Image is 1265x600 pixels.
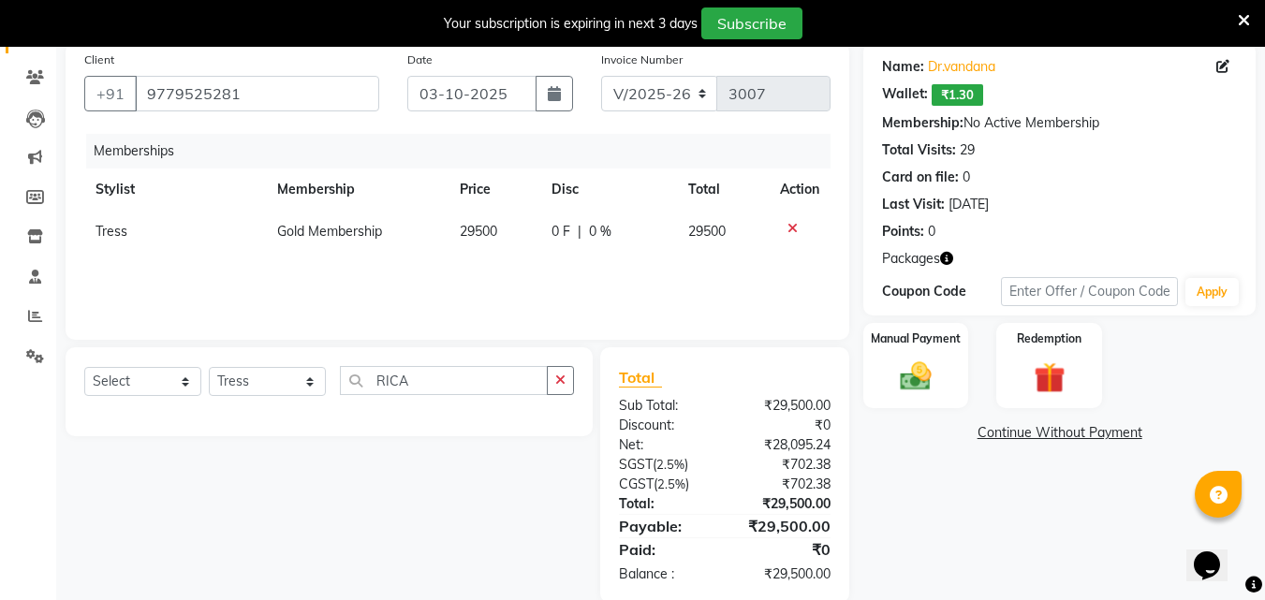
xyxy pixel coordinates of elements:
[605,435,725,455] div: Net:
[701,7,802,39] button: Subscribe
[449,168,540,211] th: Price
[578,222,581,241] span: |
[552,222,570,241] span: 0 F
[84,76,137,111] button: +91
[725,416,845,435] div: ₹0
[882,113,963,133] div: Membership:
[540,168,677,211] th: Disc
[769,168,831,211] th: Action
[1185,278,1239,306] button: Apply
[619,368,662,388] span: Total
[589,222,611,241] span: 0 %
[928,222,935,241] div: 0
[605,494,725,514] div: Total:
[725,455,845,475] div: ₹702.38
[882,113,1237,133] div: No Active Membership
[84,168,266,211] th: Stylist
[882,195,945,214] div: Last Visit:
[725,494,845,514] div: ₹29,500.00
[725,475,845,494] div: ₹702.38
[725,435,845,455] div: ₹28,095.24
[688,223,726,240] span: 29500
[135,76,379,111] input: Search by Name/Mobile/Email/Code
[677,168,769,211] th: Total
[605,475,725,494] div: ( )
[266,168,449,211] th: Membership
[605,396,725,416] div: Sub Total:
[867,423,1252,443] a: Continue Without Payment
[890,359,941,394] img: _cash.svg
[1024,359,1075,397] img: _gift.svg
[340,366,548,395] input: Search
[928,57,995,77] a: Dr.vandana
[1017,330,1081,347] label: Redemption
[882,249,940,269] span: Packages
[882,282,1000,301] div: Coupon Code
[601,51,683,68] label: Invoice Number
[963,168,970,187] div: 0
[882,84,928,106] div: Wallet:
[444,14,698,34] div: Your subscription is expiring in next 3 days
[871,330,961,347] label: Manual Payment
[86,134,845,168] div: Memberships
[605,564,725,584] div: Balance :
[725,396,845,416] div: ₹29,500.00
[960,140,975,160] div: 29
[725,538,845,561] div: ₹0
[619,456,653,473] span: SGST
[84,51,114,68] label: Client
[605,515,725,537] div: Payable:
[882,168,959,187] div: Card on file:
[949,195,989,214] div: [DATE]
[657,476,685,491] span: 2.5%
[882,57,924,77] div: Name:
[277,223,382,240] span: Gold Membership
[725,564,845,584] div: ₹29,500.00
[605,538,725,561] div: Paid:
[605,455,725,475] div: ( )
[460,223,497,240] span: 29500
[882,222,924,241] div: Points:
[619,476,654,492] span: CGST
[96,223,127,240] span: Tress
[882,140,956,160] div: Total Visits:
[1001,277,1178,306] input: Enter Offer / Coupon Code
[725,515,845,537] div: ₹29,500.00
[605,416,725,435] div: Discount:
[407,51,433,68] label: Date
[656,457,684,472] span: 2.5%
[1186,525,1246,581] iframe: chat widget
[932,84,983,106] span: ₹1.30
